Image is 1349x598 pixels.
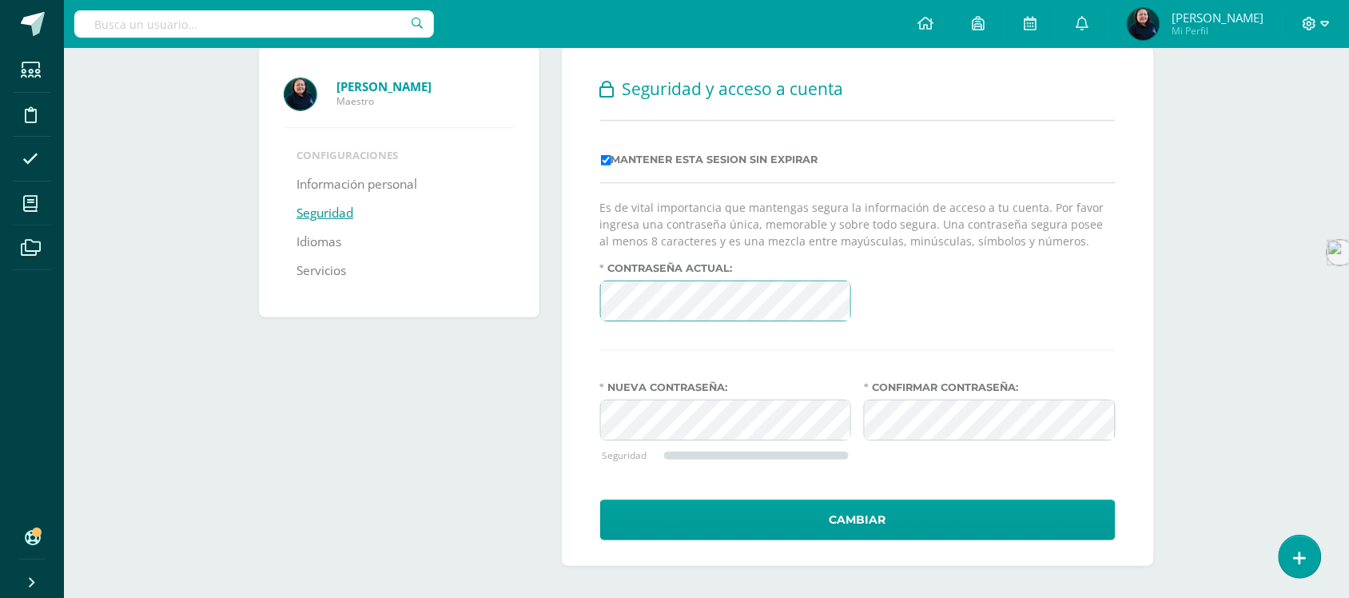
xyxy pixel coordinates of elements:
[864,381,1116,393] label: Confirmar contraseña:
[336,78,432,94] strong: [PERSON_NAME]
[336,78,514,94] a: [PERSON_NAME]
[600,500,1116,540] button: Cambiar
[74,10,434,38] input: Busca un usuario...
[600,199,1116,249] p: Es de vital importancia que mantengas segura la información de acceso a tu cuenta. Por favor ingr...
[1172,10,1263,26] span: [PERSON_NAME]
[603,448,664,461] div: Seguridad
[296,228,341,257] a: Idiomas
[601,153,818,165] label: Mantener esta sesion sin expirar
[623,78,844,100] span: Seguridad y acceso a cuenta
[296,199,353,228] a: Seguridad
[296,257,346,285] a: Servicios
[1172,24,1263,38] span: Mi Perfil
[600,381,852,393] label: Nueva contraseña:
[336,94,514,108] span: Maestro
[600,262,852,274] label: Contraseña actual:
[285,78,316,110] img: Profile picture of Evelyn Mendez
[296,170,417,199] a: Información personal
[296,148,502,162] li: Configuraciones
[1128,8,1160,40] img: 025a7cf4a908f3c26f6a181e68158fd9.png
[601,155,611,165] input: Mantener esta sesion sin expirar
